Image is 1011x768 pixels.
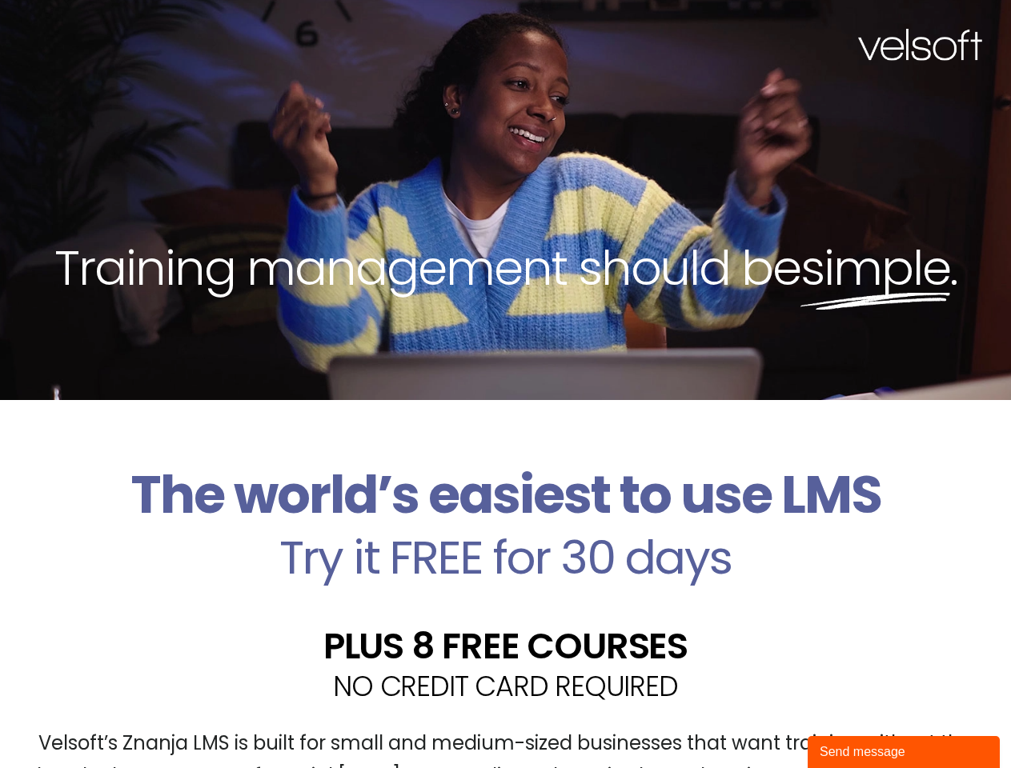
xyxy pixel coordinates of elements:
[12,672,999,700] h2: NO CREDIT CARD REQUIRED
[29,237,982,299] h2: Training management should be .
[12,628,999,664] h2: PLUS 8 FREE COURSES
[808,733,1003,768] iframe: chat widget
[12,534,999,581] h2: Try it FREE for 30 days
[800,234,950,302] span: simple
[12,464,999,526] h2: The world’s easiest to use LMS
